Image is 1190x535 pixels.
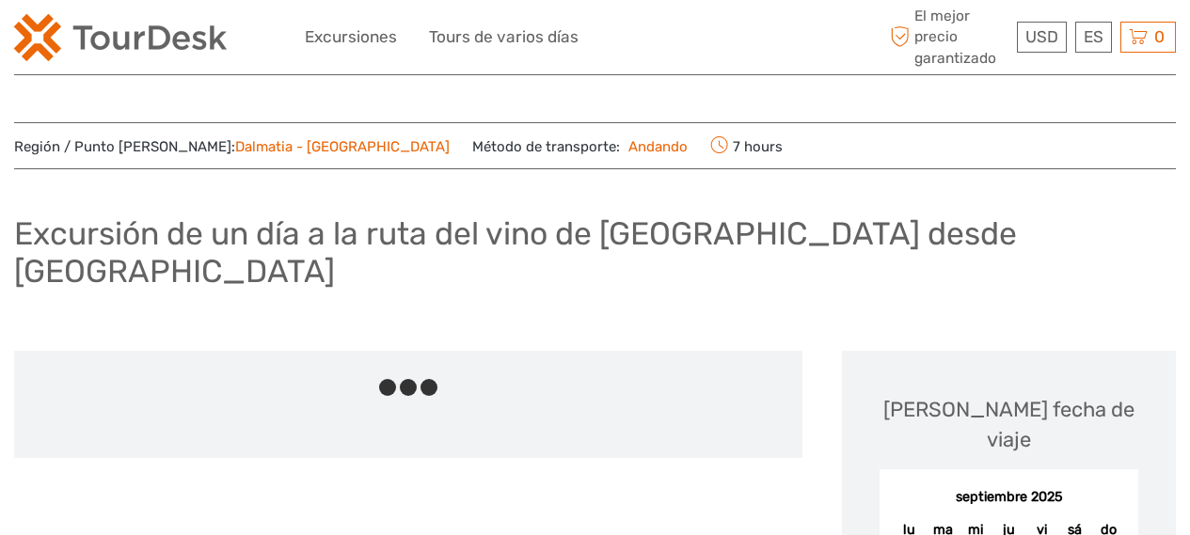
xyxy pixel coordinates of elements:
[472,133,688,159] span: Método de transporte:
[1075,22,1112,53] div: ES
[620,138,688,155] a: Andando
[429,24,579,51] a: Tours de varios días
[235,138,450,155] a: Dalmatia - [GEOGRAPHIC_DATA]
[14,137,450,157] span: Región / Punto [PERSON_NAME]:
[880,488,1138,508] div: septiembre 2025
[14,14,227,61] img: 2254-3441b4b5-4e5f-4d00-b396-31f1d84a6ebf_logo_small.png
[710,133,783,159] span: 7 hours
[14,214,1176,291] h1: Excursión de un día a la ruta del vino de [GEOGRAPHIC_DATA] desde [GEOGRAPHIC_DATA]
[305,24,397,51] a: Excursiones
[885,6,1012,69] span: El mejor precio garantizado
[1025,27,1058,46] span: USD
[1151,27,1167,46] span: 0
[861,395,1157,454] div: [PERSON_NAME] fecha de viaje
